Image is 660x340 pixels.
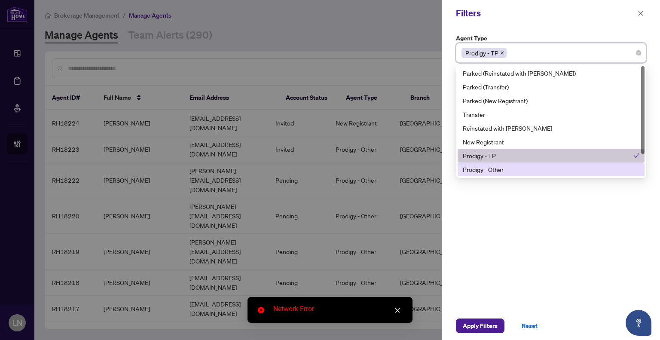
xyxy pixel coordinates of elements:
span: close-circle [636,50,641,55]
button: Reset [515,319,544,333]
span: close [638,10,644,16]
button: Open asap [626,310,651,336]
label: Agent Type [456,34,646,43]
div: New Registrant [458,135,645,149]
span: close [394,307,400,313]
div: Reinstated with RAHR [458,121,645,135]
span: close-circle [258,307,264,313]
div: Parked (Transfer) [463,82,639,92]
div: Prodigy - TP [458,149,645,162]
div: New Registrant [463,137,639,147]
span: Apply Filters [463,319,498,333]
div: Parked (Transfer) [458,80,645,94]
div: Parked (New Registrant) [458,94,645,107]
div: Prodigy - TP [463,151,633,160]
div: Transfer [458,107,645,121]
span: Prodigy - TP [461,48,507,58]
div: Transfer [463,110,639,119]
div: Reinstated with [PERSON_NAME] [463,123,639,133]
span: Reset [522,319,538,333]
span: check [633,153,639,159]
span: close [500,51,504,55]
div: Parked (Reinstated with RAHR) [458,66,645,80]
a: Close [393,306,402,315]
div: Prodigy - Other [463,165,639,174]
div: Prodigy - Other [458,162,645,176]
div: Parked (New Registrant) [463,96,639,105]
div: Filters [456,7,635,20]
span: Prodigy - TP [465,48,498,58]
div: Network Error [273,304,402,314]
button: Apply Filters [456,319,504,333]
div: Parked (Reinstated with [PERSON_NAME]) [463,68,639,78]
